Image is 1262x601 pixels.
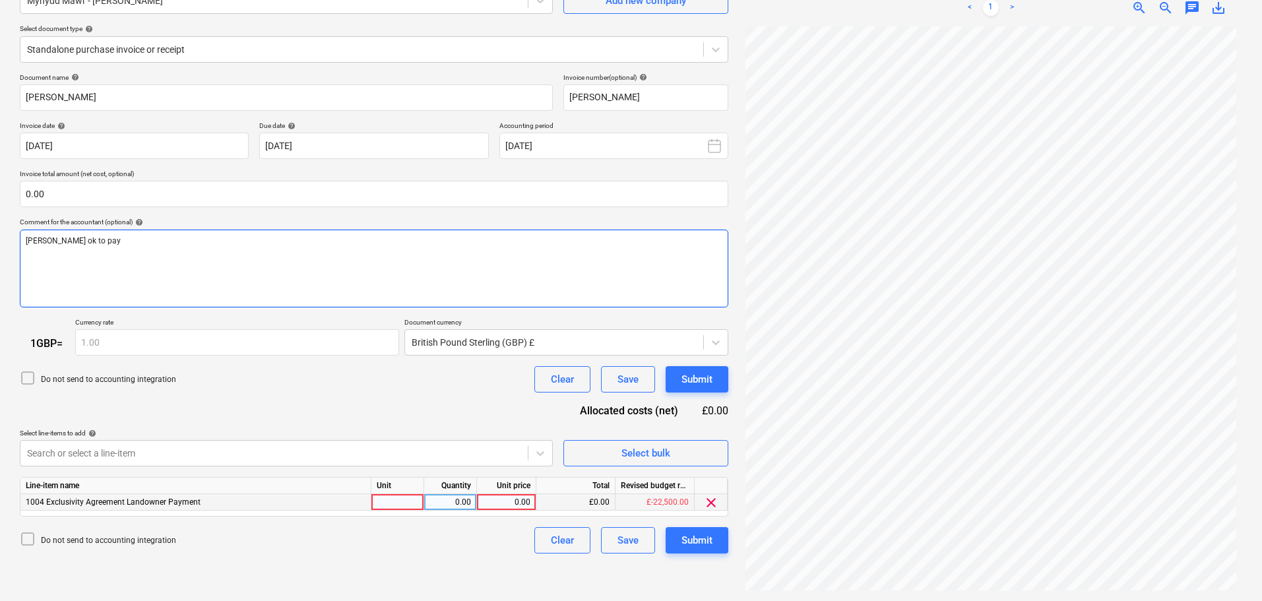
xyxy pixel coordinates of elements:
[499,121,728,133] p: Accounting period
[703,495,719,511] span: clear
[20,429,553,437] div: Select line-items to add
[20,73,553,82] div: Document name
[133,218,143,226] span: help
[20,181,728,207] input: Invoice total amount (net cost, optional)
[534,527,590,554] button: Clear
[26,497,201,507] span: 1004 Exclusivity Agreement Landowner Payment
[69,73,79,81] span: help
[41,535,176,546] p: Do not send to accounting integration
[551,532,574,549] div: Clear
[499,133,728,159] button: [DATE]
[681,371,712,388] div: Submit
[1196,538,1262,601] iframe: Chat Widget
[477,478,536,494] div: Unit price
[20,218,728,226] div: Comment for the accountant (optional)
[26,236,121,245] span: [PERSON_NAME] ok to pay
[551,371,574,388] div: Clear
[615,478,695,494] div: Revised budget remaining
[534,366,590,393] button: Clear
[615,494,695,511] div: £-22,500.00
[404,318,728,329] p: Document currency
[424,478,477,494] div: Quantity
[429,494,471,511] div: 0.00
[601,366,655,393] button: Save
[621,445,670,462] div: Select bulk
[82,25,93,33] span: help
[371,478,424,494] div: Unit
[666,366,728,393] button: Submit
[601,527,655,554] button: Save
[55,122,65,130] span: help
[563,73,728,82] div: Invoice number (optional)
[20,337,75,350] div: 1 GBP =
[617,371,639,388] div: Save
[563,440,728,466] button: Select bulk
[41,374,176,385] p: Do not send to accounting integration
[20,121,249,130] div: Invoice date
[20,84,553,111] input: Document name
[259,133,488,159] input: Due date not specified
[681,532,712,549] div: Submit
[536,478,615,494] div: Total
[563,84,728,111] input: Invoice number
[75,318,399,329] p: Currency rate
[285,122,296,130] span: help
[20,24,728,33] div: Select document type
[666,527,728,554] button: Submit
[86,429,96,437] span: help
[482,494,530,511] div: 0.00
[20,133,249,159] input: Invoice date not specified
[617,532,639,549] div: Save
[637,73,647,81] span: help
[259,121,488,130] div: Due date
[557,403,699,418] div: Allocated costs (net)
[20,478,371,494] div: Line-item name
[20,170,728,181] p: Invoice total amount (net cost, optional)
[536,494,615,511] div: £0.00
[699,403,728,418] div: £0.00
